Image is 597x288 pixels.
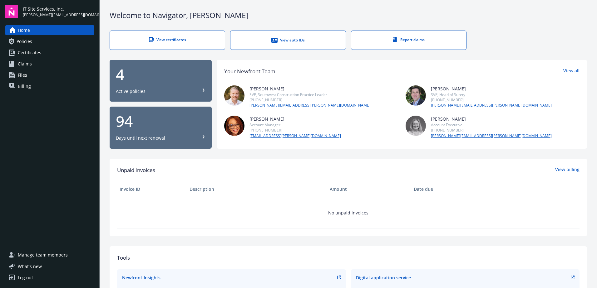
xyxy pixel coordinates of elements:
[5,59,94,69] a: Claims
[117,182,187,197] th: Invoice ID
[5,36,94,46] a: Policies
[122,274,160,281] div: Newfront Insights
[18,263,42,270] span: What ' s new
[110,60,212,102] button: 4Active policies
[5,263,52,270] button: What's new
[18,25,30,35] span: Home
[5,250,94,260] a: Manage team members
[122,37,212,42] div: View certificates
[23,12,94,18] span: [PERSON_NAME][EMAIL_ADDRESS][DOMAIN_NAME]
[18,81,31,91] span: Billing
[555,166,580,174] a: View billing
[431,92,552,97] div: SVP, Head of Surety
[5,81,94,91] a: Billing
[18,59,32,69] span: Claims
[5,48,94,58] a: Certificates
[110,31,225,50] a: View certificates
[224,67,275,75] div: Your Newfront Team
[5,25,94,35] a: Home
[249,133,341,139] a: [EMAIL_ADDRESS][PERSON_NAME][DOMAIN_NAME]
[249,92,370,97] div: SVP, Southwest Construction Practice Leader
[364,37,454,42] div: Report claims
[406,116,426,136] img: photo
[249,127,341,133] div: [PHONE_NUMBER]
[431,133,552,139] a: [PERSON_NAME][EMAIL_ADDRESS][PERSON_NAME][DOMAIN_NAME]
[110,10,587,21] div: Welcome to Navigator , [PERSON_NAME]
[431,85,552,92] div: [PERSON_NAME]
[18,70,27,80] span: Files
[110,107,212,149] button: 94Days until next renewal
[563,67,580,75] a: View all
[431,122,552,127] div: Account Executive
[243,37,333,43] div: View auto IDs
[249,122,341,127] div: Account Manager
[23,6,94,12] span: JT Site Services, Inc.
[117,166,155,174] span: Unpaid Invoices
[5,70,94,80] a: Files
[116,88,146,94] div: Active policies
[249,116,341,122] div: [PERSON_NAME]
[224,85,244,106] img: photo
[406,85,426,106] img: photo
[431,97,552,103] div: [PHONE_NUMBER]
[116,67,205,82] div: 4
[411,182,481,197] th: Date due
[249,97,370,103] div: [PHONE_NUMBER]
[327,182,411,197] th: Amount
[431,127,552,133] div: [PHONE_NUMBER]
[18,273,33,283] div: Log out
[249,85,370,92] div: [PERSON_NAME]
[187,182,327,197] th: Description
[249,103,370,108] a: [PERSON_NAME][EMAIL_ADDRESS][PERSON_NAME][DOMAIN_NAME]
[18,48,41,58] span: Certificates
[431,116,552,122] div: [PERSON_NAME]
[351,31,466,50] a: Report claims
[356,274,411,281] div: Digital application service
[224,116,244,136] img: photo
[17,36,32,46] span: Policies
[116,135,165,141] div: Days until next renewal
[230,31,346,50] a: View auto IDs
[117,254,580,262] div: Tools
[5,5,18,18] img: navigator-logo.svg
[23,5,94,18] button: JT Site Services, Inc.[PERSON_NAME][EMAIL_ADDRESS][DOMAIN_NAME]
[18,250,68,260] span: Manage team members
[116,114,205,129] div: 94
[117,197,580,228] td: No unpaid invoices
[431,103,552,108] a: [PERSON_NAME][EMAIL_ADDRESS][PERSON_NAME][DOMAIN_NAME]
